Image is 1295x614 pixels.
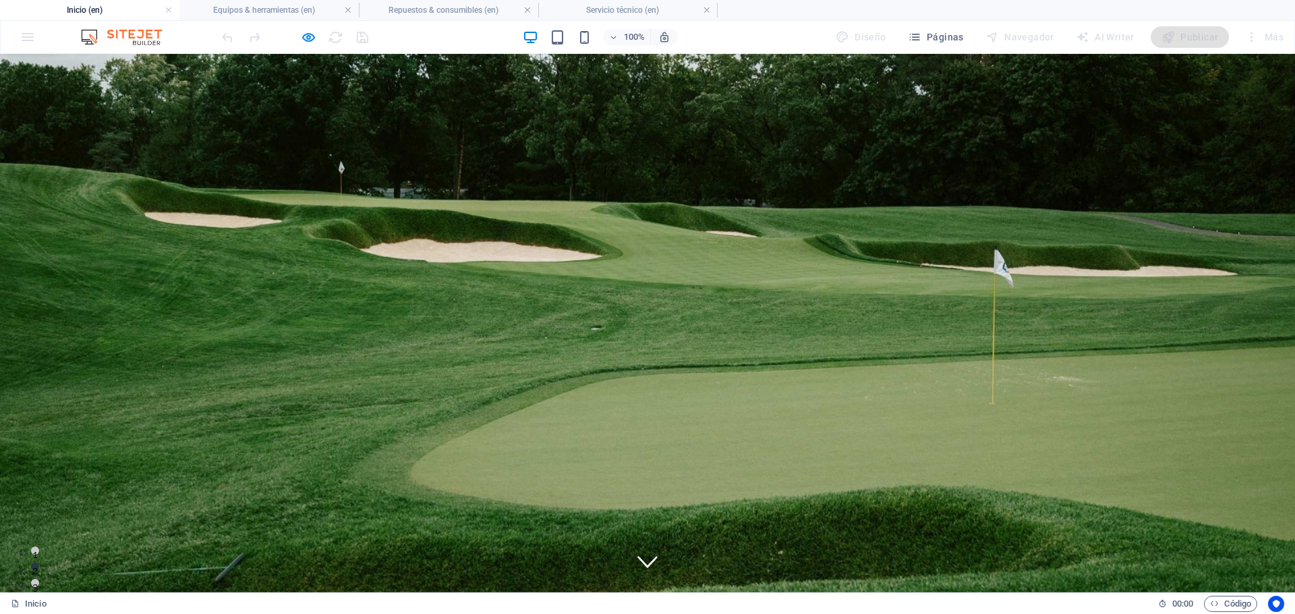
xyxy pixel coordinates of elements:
[31,509,39,517] button: 2
[1210,596,1251,612] span: Código
[1182,598,1184,609] span: :
[359,3,538,18] h4: Repuestos & consumibles (en)
[31,493,39,501] button: 1
[78,29,179,45] img: Editor Logo
[623,29,645,45] h6: 100%
[830,26,892,48] div: Diseño (Ctrl+Alt+Y)
[1268,596,1284,612] button: Usercentrics
[179,3,359,18] h4: Equipos & herramientas (en)
[1172,596,1193,612] span: 00 00
[908,30,964,44] span: Páginas
[603,29,651,45] button: 100%
[1204,596,1257,612] button: Código
[31,525,39,533] button: 3
[902,26,969,48] button: Páginas
[658,31,670,43] i: Al redimensionar, ajustar el nivel de zoom automáticamente para ajustarse al dispositivo elegido.
[11,596,47,612] a: Haz clic para cancelar la selección y doble clic para abrir páginas
[538,3,718,18] h4: Servicio técnico (en)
